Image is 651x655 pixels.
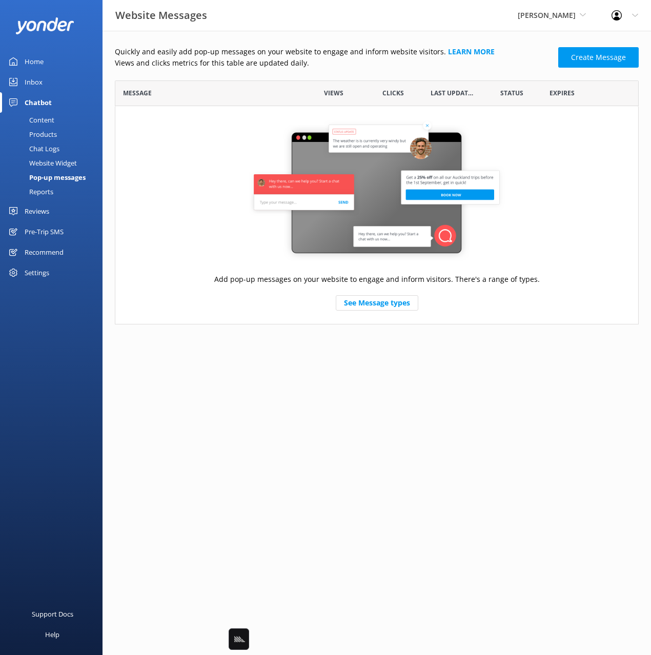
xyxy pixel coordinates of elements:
[6,127,103,141] a: Products
[6,141,59,156] div: Chat Logs
[25,262,49,283] div: Settings
[6,156,103,170] a: Website Widget
[6,185,53,199] div: Reports
[6,185,103,199] a: Reports
[115,57,552,69] p: Views and clicks metrics for this table are updated daily.
[6,170,86,185] div: Pop-up messages
[123,88,152,98] span: Message
[25,201,49,221] div: Reviews
[115,7,207,24] h3: Website Messages
[550,88,575,98] span: Expires
[448,47,495,56] a: Learn more
[431,88,475,98] span: Last updated
[115,46,552,57] p: Quickly and easily add pop-up messages on your website to engage and inform website visitors.
[6,113,54,127] div: Content
[6,156,77,170] div: Website Widget
[558,47,639,68] a: Create Message
[6,113,103,127] a: Content
[500,88,523,98] span: Status
[249,119,505,262] img: website-message-default
[32,604,73,624] div: Support Docs
[6,170,103,185] a: Pop-up messages
[518,10,576,20] span: [PERSON_NAME]
[324,88,343,98] span: Views
[6,141,103,156] a: Chat Logs
[25,72,43,92] div: Inbox
[25,51,44,72] div: Home
[25,221,64,242] div: Pre-Trip SMS
[336,295,418,311] a: See Message types
[115,106,639,324] div: grid
[25,92,52,113] div: Chatbot
[25,242,64,262] div: Recommend
[45,624,59,645] div: Help
[382,88,404,98] span: Clicks
[15,17,74,34] img: yonder-white-logo.png
[214,274,540,285] p: Add pop-up messages on your website to engage and inform visitors. There's a range of types.
[6,127,57,141] div: Products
